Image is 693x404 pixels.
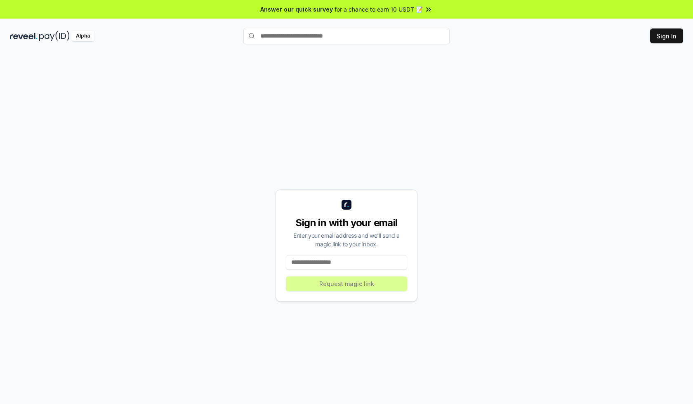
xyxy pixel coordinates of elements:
[650,28,683,43] button: Sign In
[342,200,351,210] img: logo_small
[10,31,38,41] img: reveel_dark
[286,231,407,248] div: Enter your email address and we’ll send a magic link to your inbox.
[335,5,423,14] span: for a chance to earn 10 USDT 📝
[260,5,333,14] span: Answer our quick survey
[39,31,70,41] img: pay_id
[71,31,94,41] div: Alpha
[286,216,407,229] div: Sign in with your email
